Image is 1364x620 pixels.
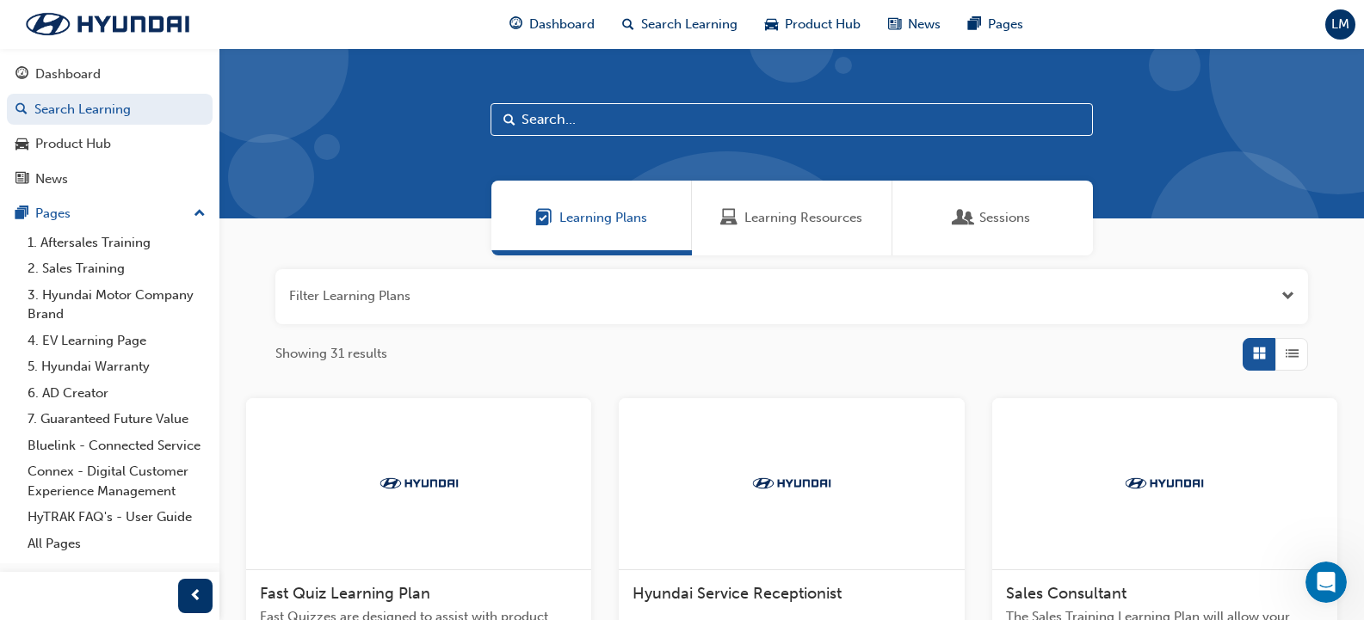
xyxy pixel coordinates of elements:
[622,14,634,35] span: search-icon
[496,7,608,42] a: guage-iconDashboard
[559,208,647,228] span: Learning Plans
[35,169,68,189] div: News
[765,14,778,35] span: car-icon
[491,181,692,255] a: Learning PlansLearning Plans
[7,55,213,198] button: DashboardSearch LearningProduct HubNews
[7,198,213,230] button: Pages
[21,230,213,256] a: 1. Aftersales Training
[21,380,213,407] a: 6. AD Creator
[7,94,213,126] a: Search Learning
[641,15,738,34] span: Search Learning
[15,137,28,152] span: car-icon
[21,282,213,328] a: 3. Hyundai Motor Company Brand
[21,255,213,282] a: 2. Sales Training
[744,208,862,228] span: Learning Resources
[260,584,430,603] span: Fast Quiz Learning Plan
[1325,9,1355,40] button: LM
[15,102,28,118] span: search-icon
[21,531,213,557] a: All Pages
[1281,286,1294,306] button: Open the filter
[35,64,101,84] div: Dashboard
[1117,475,1212,492] img: Trak
[1286,344,1299,364] span: List
[275,344,387,364] span: Showing 31 results
[372,475,466,492] img: Trak
[15,206,28,222] span: pages-icon
[7,163,213,195] a: News
[503,110,515,130] span: Search
[633,584,842,603] span: Hyundai Service Receptionist
[954,7,1037,42] a: pages-iconPages
[189,586,202,607] span: prev-icon
[1006,584,1126,603] span: Sales Consultant
[21,328,213,354] a: 4. EV Learning Page
[529,15,595,34] span: Dashboard
[509,14,522,35] span: guage-icon
[1253,344,1266,364] span: Grid
[892,181,1093,255] a: SessionsSessions
[968,14,981,35] span: pages-icon
[744,475,839,492] img: Trak
[979,208,1030,228] span: Sessions
[1331,15,1349,34] span: LM
[491,103,1093,136] input: Search...
[751,7,874,42] a: car-iconProduct Hub
[35,204,71,224] div: Pages
[608,7,751,42] a: search-iconSearch Learning
[535,208,552,228] span: Learning Plans
[888,14,901,35] span: news-icon
[1305,562,1347,603] iframe: Intercom live chat
[908,15,941,34] span: News
[35,134,111,154] div: Product Hub
[21,458,213,504] a: Connex - Digital Customer Experience Management
[874,7,954,42] a: news-iconNews
[7,128,213,160] a: Product Hub
[988,15,1023,34] span: Pages
[955,208,972,228] span: Sessions
[21,353,213,380] a: 5. Hyundai Warranty
[7,58,213,90] a: Dashboard
[21,504,213,531] a: HyTRAK FAQ's - User Guide
[21,433,213,459] a: Bluelink - Connected Service
[21,406,213,433] a: 7. Guaranteed Future Value
[720,208,738,228] span: Learning Resources
[15,172,28,187] span: news-icon
[194,203,206,225] span: up-icon
[15,67,28,83] span: guage-icon
[9,6,207,42] img: Trak
[692,181,892,255] a: Learning ResourcesLearning Resources
[785,15,861,34] span: Product Hub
